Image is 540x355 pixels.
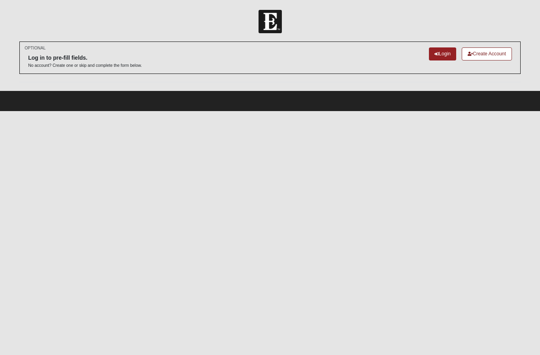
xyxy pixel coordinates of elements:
[462,47,512,60] a: Create Account
[28,55,142,61] h6: Log in to pre-fill fields.
[429,47,456,60] a: Login
[25,45,45,51] small: OPTIONAL
[259,10,282,33] img: Church of Eleven22 Logo
[28,62,142,68] p: No account? Create one or skip and complete the form below.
